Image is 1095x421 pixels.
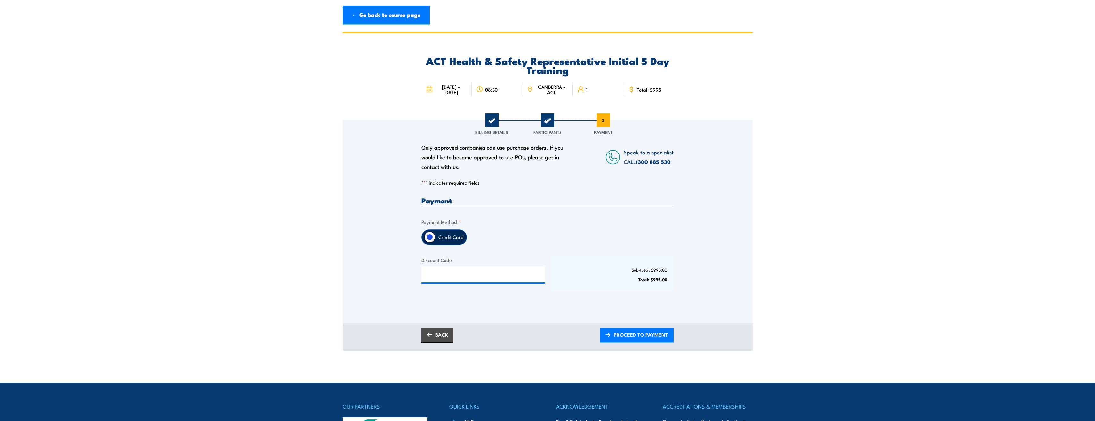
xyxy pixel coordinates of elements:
span: Billing Details [475,129,508,135]
h2: ACT Health & Safety Representative Initial 5 Day Training [421,56,674,74]
span: CANBERRA - ACT [535,84,568,95]
span: 1 [586,87,588,92]
h4: ACCREDITATIONS & MEMBERSHIPS [663,402,752,411]
span: 3 [597,113,610,127]
a: BACK [421,328,453,343]
span: [DATE] - [DATE] [435,84,467,95]
a: PROCEED TO PAYMENT [600,328,674,343]
span: 1 [485,113,499,127]
h4: OUR PARTNERS [343,402,432,411]
label: Credit Card [435,230,467,245]
strong: Total: $995.00 [638,276,667,283]
span: PROCEED TO PAYMENT [614,326,668,343]
span: Participants [533,129,562,135]
div: Only approved companies can use purchase orders. If you would like to become approved to use POs,... [421,143,567,171]
span: 08:30 [485,87,498,92]
span: Speak to a specialist CALL [624,148,674,166]
label: Discount Code [421,256,545,264]
legend: Payment Method [421,218,461,226]
span: Total: $995 [637,87,661,92]
h4: QUICK LINKS [449,402,539,411]
h4: ACKNOWLEDGEMENT [556,402,646,411]
p: " " indicates required fields [421,179,674,186]
span: 2 [541,113,554,127]
p: Sub-total: $995.00 [557,268,668,272]
span: Payment [594,129,613,135]
a: 1300 885 530 [636,158,671,166]
a: ← Go back to course page [343,6,430,25]
h3: Payment [421,197,674,204]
